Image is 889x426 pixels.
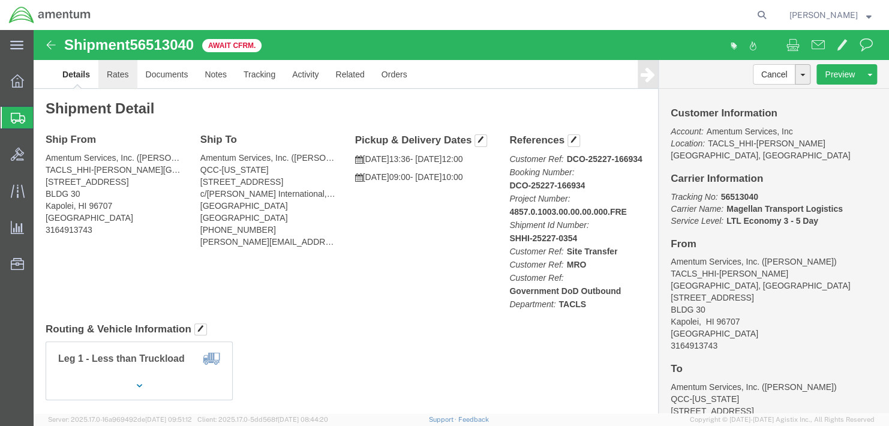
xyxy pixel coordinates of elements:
a: Support [428,416,458,423]
a: Feedback [458,416,489,423]
span: Client: 2025.17.0-5dd568f [197,416,328,423]
span: [DATE] 08:44:20 [278,416,328,423]
iframe: FS Legacy Container [34,30,889,413]
span: Rebecca Thorstenson [789,8,858,22]
span: Copyright © [DATE]-[DATE] Agistix Inc., All Rights Reserved [690,415,875,425]
span: Server: 2025.17.0-16a969492de [48,416,192,423]
span: [DATE] 09:51:12 [145,416,192,423]
button: [PERSON_NAME] [789,8,872,22]
img: logo [8,6,91,24]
